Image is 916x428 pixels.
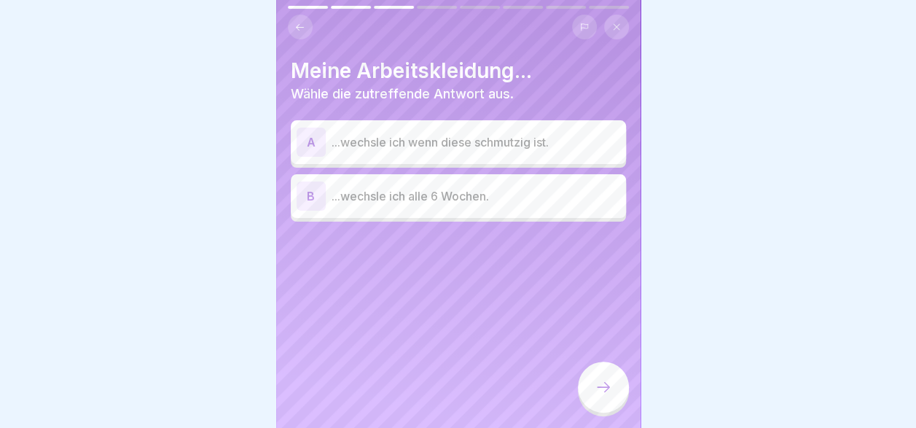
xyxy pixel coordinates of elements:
[297,128,326,157] div: A
[291,58,626,83] h4: Meine Arbeitskleidung...
[332,133,620,151] p: ...wechsle ich wenn diese schmutzig ist.
[291,86,626,102] p: Wähle die zutreffende Antwort aus.
[332,187,620,205] p: ...wechsle ich alle 6 Wochen.
[297,182,326,211] div: B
